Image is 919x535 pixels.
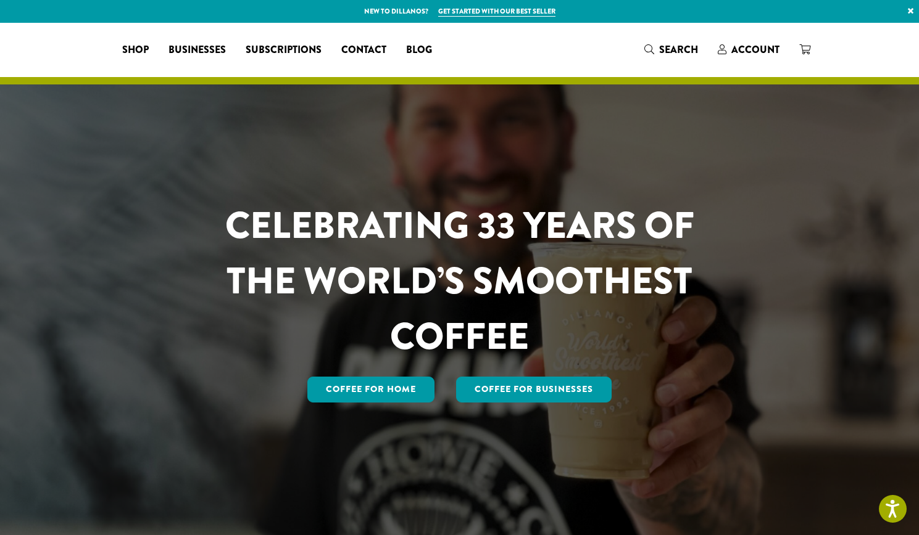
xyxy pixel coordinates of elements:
[122,43,149,58] span: Shop
[406,43,432,58] span: Blog
[731,43,780,57] span: Account
[659,43,698,57] span: Search
[189,198,731,364] h1: CELEBRATING 33 YEARS OF THE WORLD’S SMOOTHEST COFFEE
[168,43,226,58] span: Businesses
[341,43,386,58] span: Contact
[246,43,322,58] span: Subscriptions
[307,377,435,402] a: Coffee for Home
[634,39,708,60] a: Search
[438,6,555,17] a: Get started with our best seller
[456,377,612,402] a: Coffee For Businesses
[112,40,159,60] a: Shop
